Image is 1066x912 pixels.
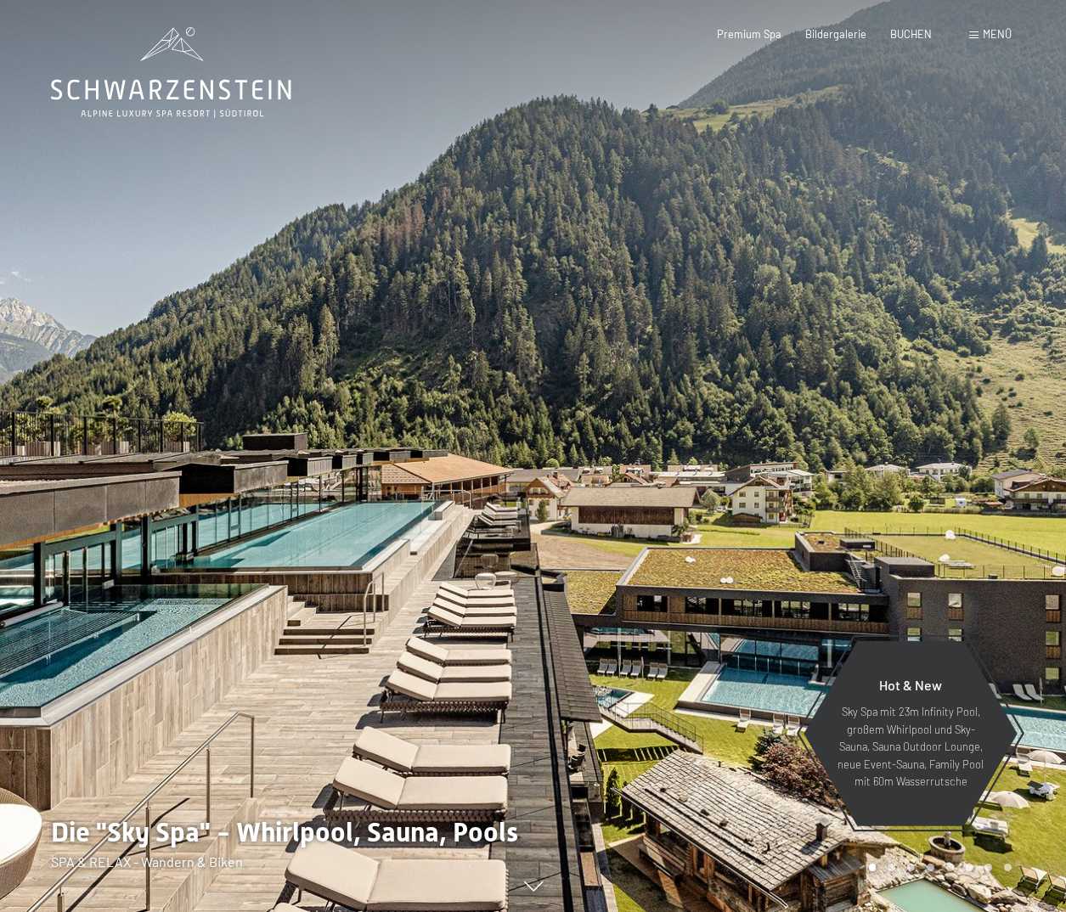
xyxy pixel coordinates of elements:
[983,27,1012,41] span: Menü
[888,864,895,871] div: Carousel Page 2
[717,27,781,41] a: Premium Spa
[869,864,877,871] div: Carousel Page 1 (Current Slide)
[946,864,954,871] div: Carousel Page 5
[907,864,915,871] div: Carousel Page 3
[805,27,866,41] a: Bildergalerie
[837,703,984,790] p: Sky Spa mit 23m Infinity Pool, großem Whirlpool und Sky-Sauna, Sauna Outdoor Lounge, neue Event-S...
[966,864,973,871] div: Carousel Page 6
[927,864,934,871] div: Carousel Page 4
[1004,864,1012,871] div: Carousel Page 8
[803,640,1018,827] a: Hot & New Sky Spa mit 23m Infinity Pool, großem Whirlpool und Sky-Sauna, Sauna Outdoor Lounge, ne...
[879,677,942,693] span: Hot & New
[863,864,1012,871] div: Carousel Pagination
[890,27,932,41] a: BUCHEN
[984,864,992,871] div: Carousel Page 7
